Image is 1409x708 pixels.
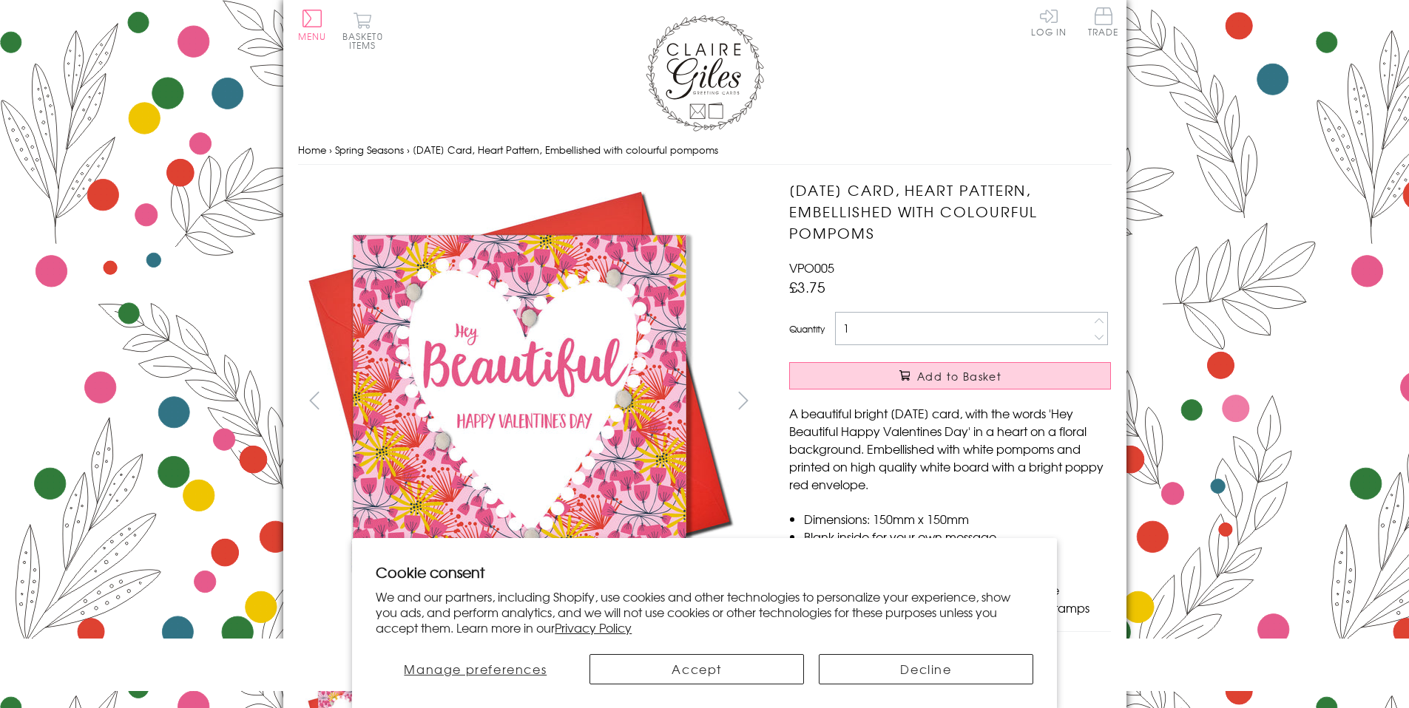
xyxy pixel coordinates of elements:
span: £3.75 [789,276,825,297]
img: Claire Giles Greetings Cards [646,15,764,132]
span: 0 items [349,30,383,52]
img: Valentine's Day Card, Heart Pattern, Embellished with colourful pompoms [297,180,741,623]
span: Trade [1088,7,1119,36]
span: [DATE] Card, Heart Pattern, Embellished with colourful pompoms [413,143,718,157]
label: Quantity [789,322,825,336]
button: Decline [819,654,1033,684]
span: Manage preferences [404,660,547,678]
li: Dimensions: 150mm x 150mm [804,510,1111,528]
a: Privacy Policy [555,619,632,636]
a: Home [298,143,326,157]
button: Manage preferences [376,654,575,684]
button: Add to Basket [789,362,1111,389]
h2: Cookie consent [376,562,1033,582]
a: Spring Seasons [335,143,404,157]
span: Menu [298,30,327,43]
nav: breadcrumbs [298,135,1112,166]
button: Basket0 items [342,12,383,50]
span: › [407,143,410,157]
span: VPO005 [789,259,834,276]
span: Add to Basket [917,369,1001,384]
button: next [726,384,760,417]
span: › [329,143,332,157]
p: A beautiful bright [DATE] card, with the words 'Hey Beautiful Happy Valentines Day' in a heart on... [789,404,1111,493]
a: Trade [1088,7,1119,39]
p: We and our partners, including Shopify, use cookies and other technologies to personalize your ex... [376,589,1033,635]
img: Valentine's Day Card, Heart Pattern, Embellished with colourful pompoms [760,180,1203,565]
li: Blank inside for your own message [804,528,1111,545]
a: Log In [1031,7,1067,36]
h1: [DATE] Card, Heart Pattern, Embellished with colourful pompoms [789,180,1111,243]
button: prev [298,384,331,417]
button: Accept [589,654,804,684]
button: Menu [298,10,327,41]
